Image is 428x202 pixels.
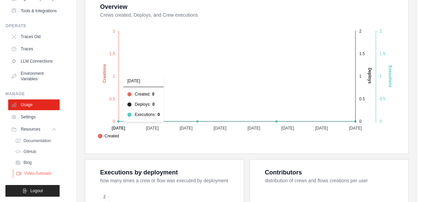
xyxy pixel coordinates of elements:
[102,64,107,83] text: Creations
[359,97,365,101] tspan: 0.5
[109,97,115,101] tspan: 0.5
[380,29,382,34] tspan: 2
[367,68,372,84] text: Deploys
[5,185,60,197] button: Logout
[380,119,382,124] tspan: 0
[315,126,328,131] tspan: [DATE]
[8,44,60,54] a: Traces
[103,195,106,199] tspan: 2
[8,68,60,84] a: Environment Variables
[30,188,43,193] span: Logout
[8,99,60,110] a: Usage
[359,29,362,34] tspan: 2
[23,160,32,165] span: Blog
[100,2,127,12] div: Overview
[100,168,178,177] div: Executions by deployment
[113,119,115,124] tspan: 0
[5,91,60,97] div: Manage
[349,126,362,131] tspan: [DATE]
[8,124,60,135] button: Resources
[13,169,60,178] a: Video Tutorials
[8,31,60,42] a: Traces Old
[113,74,115,79] tspan: 1
[380,74,382,79] tspan: 1
[98,133,119,139] span: Created
[8,112,60,122] a: Settings
[100,177,236,184] dt: how many times a crew or flow was executed by deployment
[12,158,60,167] a: Blog
[12,147,60,156] a: GitHub
[8,5,60,16] a: Tools & Integrations
[23,149,36,154] span: GitHub
[8,56,60,67] a: LLM Connections
[359,119,362,124] tspan: 0
[247,126,260,131] tspan: [DATE]
[388,66,393,87] text: Executions
[265,168,302,177] div: Contributors
[23,138,51,144] span: Documentation
[146,126,159,131] tspan: [DATE]
[380,51,385,56] tspan: 1.5
[359,51,365,56] tspan: 1.5
[213,126,226,131] tspan: [DATE]
[180,126,193,131] tspan: [DATE]
[281,126,294,131] tspan: [DATE]
[21,127,40,132] span: Resources
[380,97,385,101] tspan: 0.5
[24,171,51,176] span: Video Tutorials
[5,23,60,29] div: Operate
[359,74,362,79] tspan: 1
[109,51,115,56] tspan: 1.5
[100,12,400,18] dt: Crews created, Deploys, and Crew executions
[265,177,400,184] dt: distribution of crews and flows creations per user
[113,29,115,34] tspan: 2
[112,126,125,131] tspan: [DATE]
[12,136,60,146] a: Documentation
